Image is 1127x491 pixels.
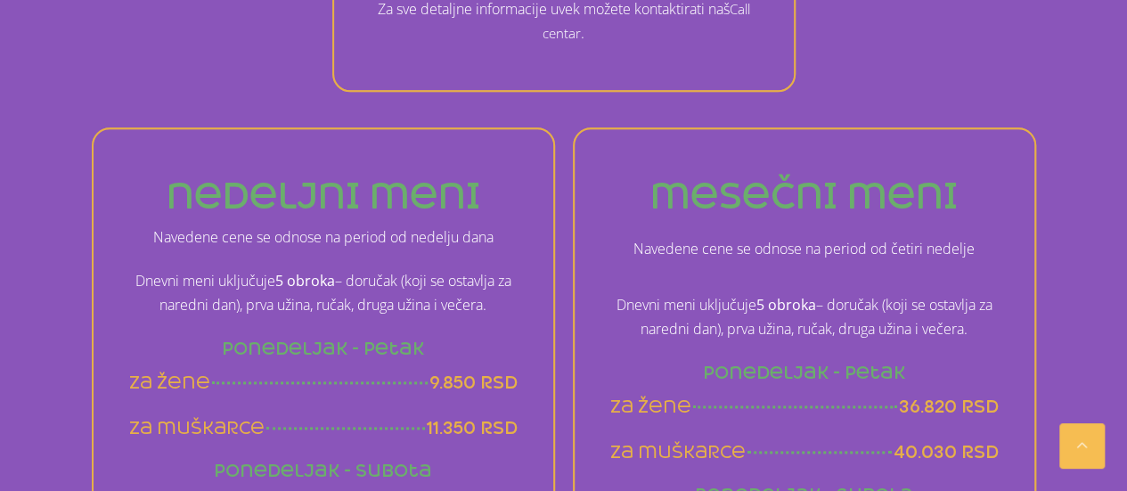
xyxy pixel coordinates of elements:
[427,417,518,439] span: 11.350 rsd
[610,441,746,463] span: za muškarce
[129,340,518,357] h4: Ponedeljak - Petak
[899,396,999,418] span: 36.820 rsd
[129,417,265,439] span: za muškarce
[610,364,999,381] h4: Ponedeljak - Petak
[610,396,691,418] span: za žene
[610,293,999,341] p: Dnevni meni uključuje – doručak (koji se ostavlja za naredni dan), prva užina, ručak, druga užina...
[129,179,518,214] h3: nedeljni meni
[429,372,518,394] span: 9.850 rsd
[129,372,210,394] span: za žene
[756,295,816,315] strong: 5 obroka
[610,237,999,261] p: Navedene cene se odnose na period od četiri nedelje
[129,462,518,479] h4: Ponedeljak - Subota
[129,269,518,317] p: Dnevni meni uključuje – doručak (koji se ostavlja za naredni dan), prva užina, ručak, druga užina...
[610,179,999,214] h3: mesečni meni
[275,271,335,291] strong: 5 obroka
[894,441,999,463] span: 40.030 rsd
[129,228,518,246] div: Navedene cene se odnose na period od nedelju dana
